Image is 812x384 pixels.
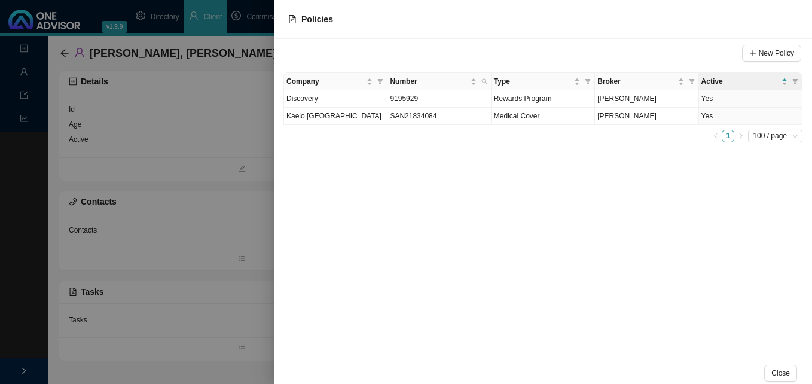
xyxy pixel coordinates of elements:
button: left [709,130,722,142]
span: filter [585,78,591,84]
li: Next Page [734,130,747,142]
div: Page Size [748,130,802,142]
span: 100 / page [753,130,798,142]
span: Broker [597,75,675,87]
span: filter [582,73,593,90]
span: filter [790,73,801,90]
span: Rewards Program [494,95,552,103]
span: plus [749,50,756,57]
span: [PERSON_NAME] [597,112,657,120]
span: New Policy [759,47,794,59]
th: Broker [595,73,698,90]
span: search [479,73,490,90]
span: Discovery [286,95,318,103]
span: filter [792,78,798,84]
span: 9195929 [390,95,418,103]
span: filter [686,73,697,90]
td: Yes [699,90,802,108]
td: Yes [699,108,802,125]
button: New Policy [742,45,801,62]
span: search [481,78,487,84]
span: left [713,133,719,139]
span: Kaelo [GEOGRAPHIC_DATA] [286,112,381,120]
span: Medical Cover [494,112,540,120]
span: Active [701,75,779,87]
span: Type [494,75,572,87]
span: file-text [288,15,297,23]
th: Type [492,73,595,90]
span: filter [377,78,383,84]
span: right [738,133,744,139]
span: Close [771,367,790,379]
span: Number [390,75,468,87]
th: Number [387,73,491,90]
button: right [734,130,747,142]
span: Company [286,75,364,87]
li: Previous Page [709,130,722,142]
span: SAN21834084 [390,112,436,120]
button: Close [764,365,797,382]
span: Policies [301,14,333,24]
a: 1 [722,130,734,142]
th: Company [284,73,387,90]
span: [PERSON_NAME] [597,95,657,103]
span: filter [375,73,386,90]
span: filter [689,78,695,84]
